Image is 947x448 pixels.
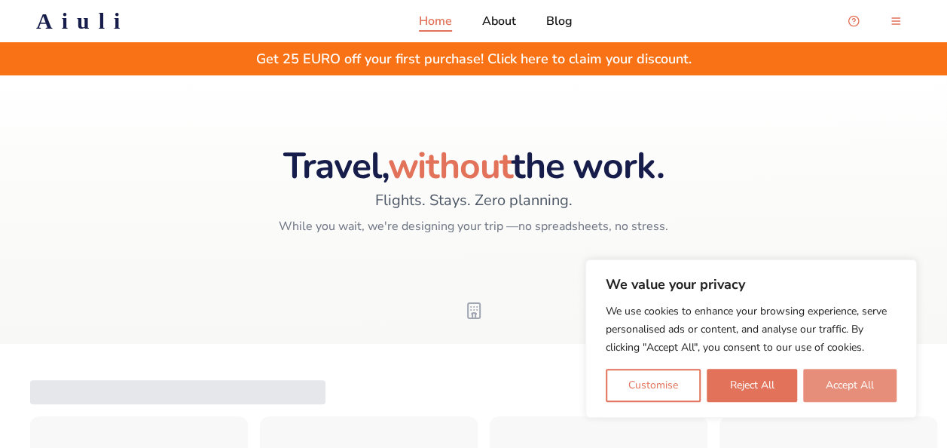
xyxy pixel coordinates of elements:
[606,302,897,357] p: We use cookies to enhance your browsing experience, serve personalised ads or content, and analys...
[585,259,917,418] div: We value your privacy
[36,8,129,35] h2: Aiuli
[482,12,516,30] a: About
[707,369,796,402] button: Reject All
[606,275,897,293] p: We value your privacy
[283,141,664,191] span: Travel, the work.
[12,8,153,35] a: Aiuli
[419,12,452,30] a: Home
[387,141,512,191] span: without
[375,190,573,211] span: Flights. Stays. Zero planning.
[546,12,573,30] a: Blog
[803,369,897,402] button: Accept All
[839,6,869,36] button: Open support chat
[606,369,701,402] button: Customise
[279,217,668,235] span: While you wait, we're designing your trip —no spreadsheets, no stress.
[881,6,911,36] button: menu-button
